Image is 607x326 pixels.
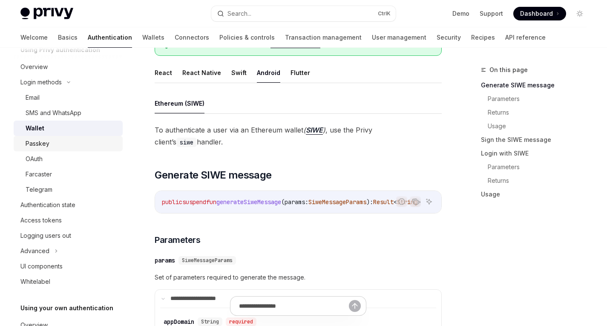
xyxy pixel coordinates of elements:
a: Returns [488,174,593,188]
button: Swift [231,63,247,83]
code: siwe [176,138,197,147]
div: OAuth [26,154,43,164]
a: Authentication state [14,197,123,213]
span: String [397,198,417,206]
a: Transaction management [285,27,362,48]
span: ): [366,198,373,206]
a: Passkey [14,136,123,151]
span: fun [206,198,216,206]
div: Farcaster [26,169,52,179]
a: Generate SIWE message [481,78,593,92]
span: Parameters [155,234,200,246]
a: Wallets [142,27,164,48]
span: SiweMessageParams [182,257,233,264]
span: SiweMessageParams [308,198,366,206]
div: Overview [20,62,48,72]
em: ( ) [303,126,325,135]
span: Set of parameters required to generate the message. [155,272,442,283]
a: Demo [452,9,469,18]
a: Connectors [175,27,209,48]
a: Recipes [471,27,495,48]
a: Parameters [488,92,593,106]
a: OAuth [14,151,123,167]
a: Dashboard [513,7,566,20]
a: Wallet [14,121,123,136]
button: Toggle dark mode [573,7,587,20]
span: Result [373,198,394,206]
div: Whitelabel [20,277,50,287]
button: Ethereum (SIWE) [155,93,204,113]
span: Dashboard [520,9,553,18]
a: Policies & controls [219,27,275,48]
a: Overview [14,59,123,75]
button: Copy the contents from the code block [410,196,421,207]
button: React [155,63,172,83]
button: Flutter [291,63,310,83]
button: Send message [349,300,361,312]
div: Wallet [26,123,44,133]
a: Usage [488,119,593,133]
span: To authenticate a user via an Ethereum wallet , use the Privy client’s handler. [155,124,442,148]
div: SMS and WhatsApp [26,108,81,118]
span: Ctrl K [378,10,391,17]
button: Search...CtrlK [211,6,395,21]
a: Sign the SIWE message [481,133,593,147]
div: Access tokens [20,215,62,225]
div: Telegram [26,185,52,195]
a: Whitelabel [14,274,123,289]
span: public [162,198,182,206]
div: Logging users out [20,231,71,241]
a: API reference [505,27,546,48]
span: Generate SIWE message [155,168,271,182]
span: On this page [489,65,528,75]
a: Authentication [88,27,132,48]
a: Support [480,9,503,18]
span: < [394,198,397,206]
button: Report incorrect code [396,196,407,207]
div: Advanced [20,246,49,256]
a: User management [372,27,426,48]
h5: Using your own authentication [20,303,113,313]
a: Welcome [20,27,48,48]
div: Authentication state [20,200,75,210]
span: suspend [182,198,206,206]
a: Security [437,27,461,48]
a: Returns [488,106,593,119]
a: Telegram [14,182,123,197]
a: Email [14,90,123,105]
button: React Native [182,63,221,83]
a: UI components [14,259,123,274]
div: Search... [227,9,251,19]
a: Access tokens [14,213,123,228]
button: Android [257,63,280,83]
a: Basics [58,27,78,48]
a: Parameters [488,160,593,174]
div: Email [26,92,40,103]
div: Passkey [26,138,49,149]
a: SIWE [306,126,323,135]
img: light logo [20,8,73,20]
a: Logging users out [14,228,123,243]
div: Login methods [20,77,62,87]
button: Ask AI [423,196,434,207]
span: generateSiweMessage [216,198,281,206]
a: Farcaster [14,167,123,182]
div: UI components [20,261,63,271]
a: Usage [481,188,593,201]
span: (params: [281,198,308,206]
div: params [155,256,175,265]
a: SMS and WhatsApp [14,105,123,121]
a: Login with SIWE [481,147,593,160]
